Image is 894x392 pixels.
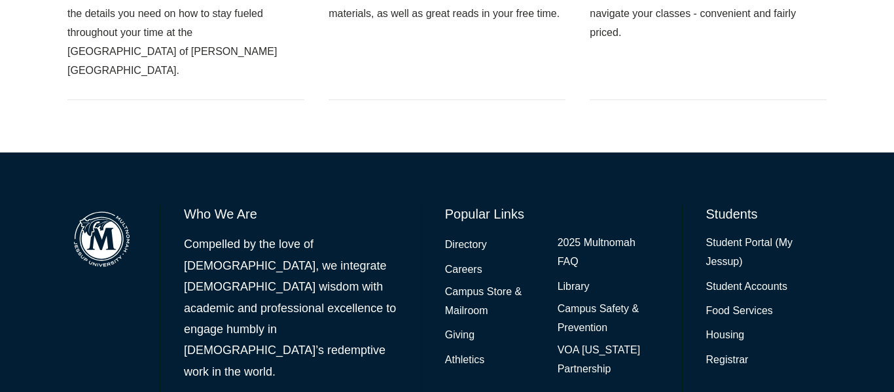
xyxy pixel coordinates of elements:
a: Food Services [706,302,773,321]
a: Campus Safety & Prevention [558,300,658,338]
a: VOA [US_STATE] Partnership [558,341,658,379]
a: Giving [445,326,474,345]
a: Student Portal (My Jessup) [706,234,827,272]
img: Multnomah Campus of Jessup University logo [67,205,136,274]
a: Careers [445,260,482,279]
h6: Who We Are [184,205,397,223]
a: Housing [706,326,745,345]
h6: Students [706,205,827,223]
h6: Popular Links [445,205,658,223]
a: Library [558,277,590,296]
a: Student Accounts [706,277,788,296]
a: Registrar [706,351,749,370]
a: Campus Store & Mailroom [445,283,546,321]
a: Directory [445,236,487,255]
a: 2025 Multnomah FAQ [558,234,658,272]
a: Athletics [445,351,484,370]
p: Compelled by the love of [DEMOGRAPHIC_DATA], we integrate [DEMOGRAPHIC_DATA] wisdom with academic... [184,234,397,382]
